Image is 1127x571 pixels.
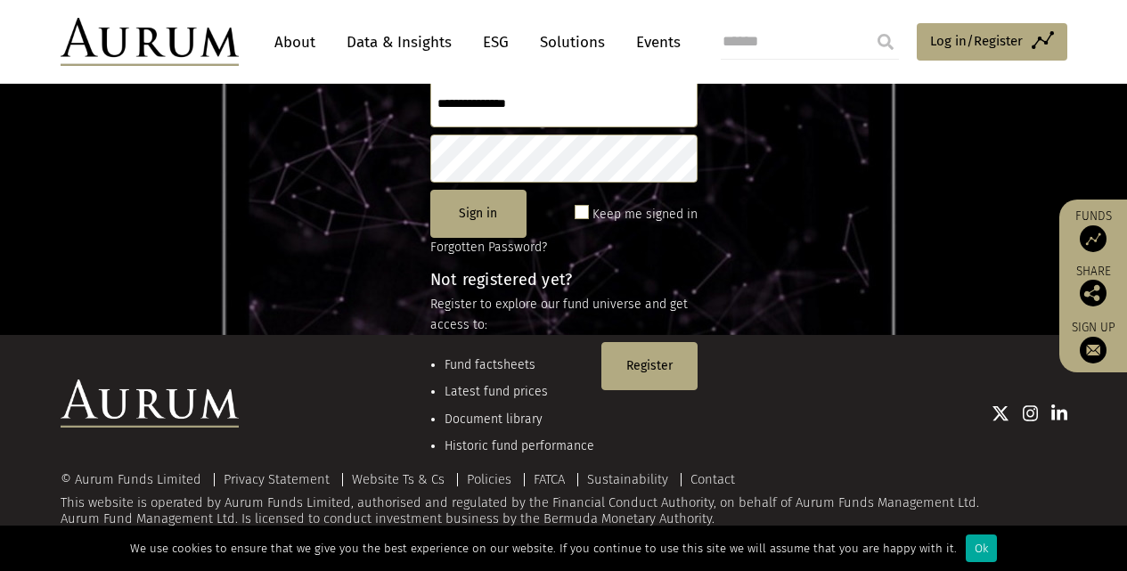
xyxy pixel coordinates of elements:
[61,472,1067,526] div: This website is operated by Aurum Funds Limited, authorised and regulated by the Financial Conduc...
[1051,404,1067,422] img: Linkedin icon
[992,404,1009,422] img: Twitter icon
[61,18,239,66] img: Aurum
[917,23,1067,61] a: Log in/Register
[1068,320,1118,363] a: Sign up
[352,471,445,487] a: Website Ts & Cs
[338,26,461,59] a: Data & Insights
[627,26,681,59] a: Events
[224,471,330,487] a: Privacy Statement
[534,471,565,487] a: FATCA
[1080,280,1107,306] img: Share this post
[966,534,997,562] div: Ok
[467,471,511,487] a: Policies
[531,26,614,59] a: Solutions
[1023,404,1039,422] img: Instagram icon
[930,30,1023,52] span: Log in/Register
[690,471,735,487] a: Contact
[61,379,239,428] img: Aurum Logo
[430,190,527,238] button: Sign in
[61,473,210,486] div: © Aurum Funds Limited
[601,342,698,390] button: Register
[445,355,594,375] li: Fund factsheets
[587,471,668,487] a: Sustainability
[1080,337,1107,363] img: Sign up to our newsletter
[265,26,324,59] a: About
[430,295,698,335] p: Register to explore our fund universe and get access to:
[592,204,698,225] label: Keep me signed in
[430,272,698,288] h4: Not registered yet?
[868,24,903,60] input: Submit
[1068,265,1118,306] div: Share
[1080,225,1107,252] img: Access Funds
[430,240,547,255] a: Forgotten Password?
[1068,208,1118,252] a: Funds
[474,26,518,59] a: ESG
